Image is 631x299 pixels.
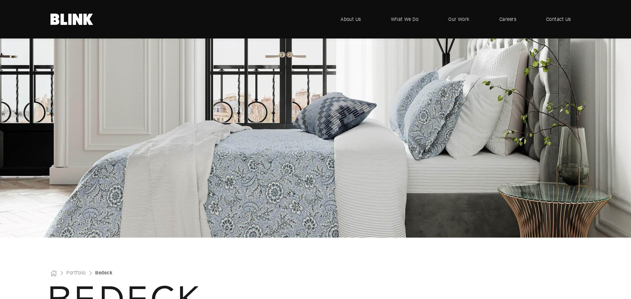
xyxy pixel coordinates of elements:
[391,16,419,23] span: What We Do
[50,14,94,25] a: Home
[489,9,526,29] a: Careers
[536,9,581,29] a: Contact Us
[341,16,361,23] span: About Us
[95,269,112,276] a: Bedeck
[66,269,86,276] a: Portfolio
[499,16,516,23] span: Careers
[381,9,429,29] a: What We Do
[331,9,371,29] a: About Us
[448,16,470,23] span: Our Work
[438,9,479,29] a: Our Work
[546,16,571,23] span: Contact Us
